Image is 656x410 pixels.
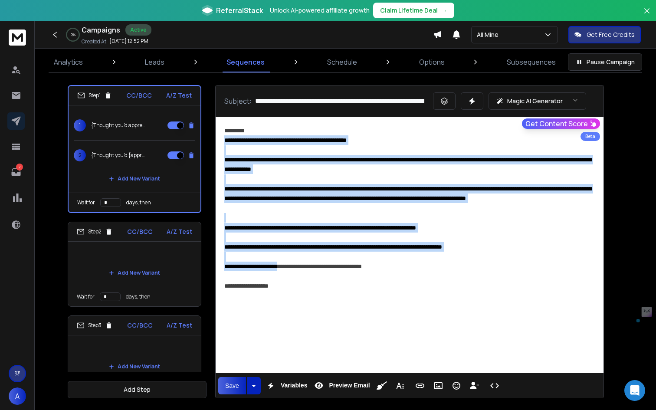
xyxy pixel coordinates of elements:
a: Schedule [322,52,362,72]
button: Magic AI Generator [489,92,586,110]
p: Schedule [327,57,357,67]
li: Step3CC/BCCA/Z Test Add New VariantWait fordays, then [68,315,201,400]
p: All Mine [477,30,502,39]
div: Step 1 [77,92,112,99]
button: Insert Image (⌘P) [430,377,446,394]
p: Leads [145,57,164,67]
a: Sequences [221,52,270,72]
a: Subsequences [502,52,561,72]
p: Unlock AI-powered affiliate growth [270,6,370,15]
button: A [9,387,26,405]
div: Beta [581,132,600,141]
button: Add Step [68,381,207,398]
p: Created At: [82,38,108,45]
button: Save [218,377,246,394]
p: days, then [126,293,151,300]
p: days, then [126,199,151,206]
a: Options [414,52,450,72]
p: Subject: [224,96,252,106]
p: Options [419,57,445,67]
button: Get Free Credits [568,26,641,43]
button: Close banner [641,5,653,26]
span: → [441,6,447,15]
button: Preview Email [311,377,371,394]
button: Clean HTML [374,377,390,394]
p: CC/BCC [126,91,152,100]
button: Pause Campaign [568,53,642,71]
p: Sequences [226,57,265,67]
p: Wait for [77,293,95,300]
button: Claim Lifetime Deal→ [373,3,454,18]
p: {Thought you’d appreciate this|Why pay more for wholesale vendor furniture?} [91,122,147,129]
a: 7 [7,164,25,181]
a: Leads [140,52,170,72]
p: Wait for [77,199,95,206]
span: Variables [279,382,309,389]
p: A/Z Test [167,227,192,236]
button: Variables [262,377,309,394]
div: Step 3 [77,321,113,329]
button: Add New Variant [102,358,167,375]
span: Preview Email [327,382,371,389]
p: A/Z Test [167,321,192,330]
div: Active [125,24,151,36]
li: Step1CC/BCCA/Z Test1{Thought you’d appreciate this|Why pay more for wholesale vendor furniture?}2... [68,85,201,213]
p: {Thought you’d {appreciate|like} this|Why pay more for wholesale vendor furniture?} [91,152,147,159]
span: 2 [74,149,86,161]
button: Add New Variant [102,264,167,282]
p: 0 % [71,32,75,37]
li: Step2CC/BCCA/Z Test Add New VariantWait fordays, then [68,222,201,307]
button: Insert Link (⌘K) [412,377,428,394]
p: [DATE] 12:52 PM [109,38,148,45]
span: 1 [74,119,86,131]
p: Magic AI Generator [507,97,563,105]
p: Get Free Credits [587,30,635,39]
div: Step 2 [77,228,113,236]
p: CC/BCC [127,321,153,330]
h1: Campaigns [82,25,120,35]
button: Insert Unsubscribe Link [466,377,483,394]
button: Code View [486,377,503,394]
a: Analytics [49,52,88,72]
button: More Text [392,377,408,394]
button: Emoticons [448,377,465,394]
button: Get Content Score [522,118,600,129]
div: Open Intercom Messenger [624,380,645,401]
p: 7 [16,164,23,171]
span: ReferralStack [216,5,263,16]
p: Analytics [54,57,83,67]
button: Add New Variant [102,170,167,187]
p: Subsequences [507,57,556,67]
p: CC/BCC [127,227,153,236]
p: A/Z Test [166,91,192,100]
